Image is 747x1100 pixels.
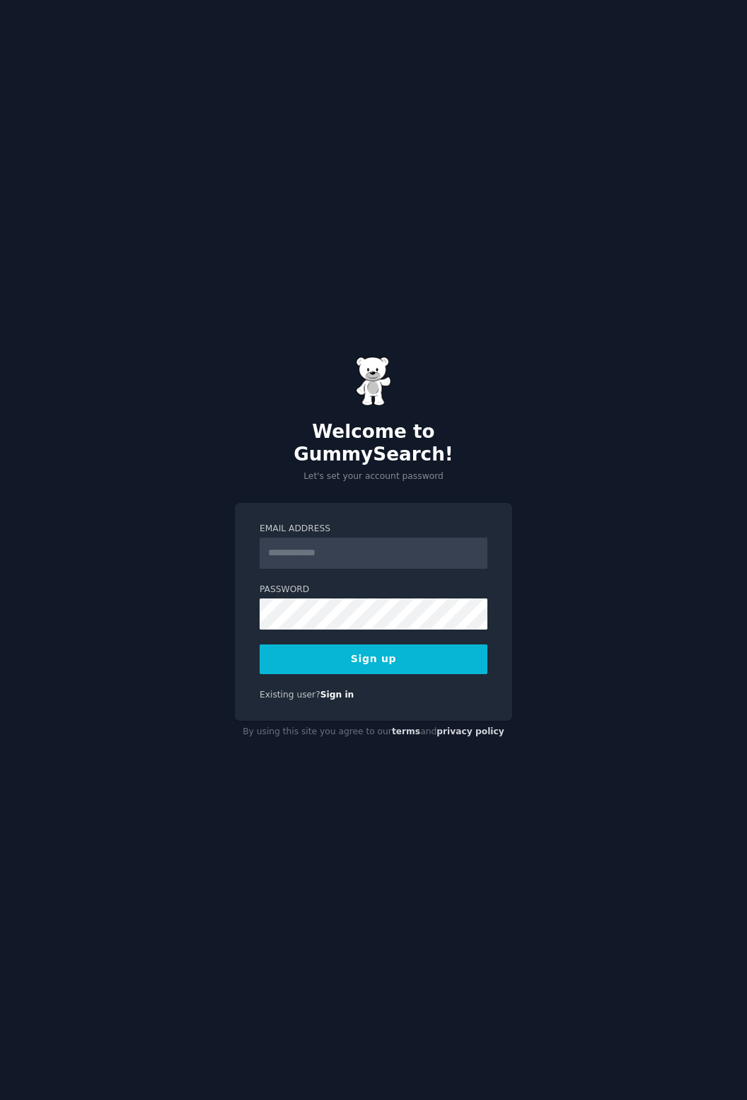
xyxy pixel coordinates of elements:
a: privacy policy [436,726,504,736]
a: Sign in [320,690,354,700]
h2: Welcome to GummySearch! [235,421,512,465]
p: Let's set your account password [235,470,512,483]
div: By using this site you agree to our and [235,721,512,743]
a: terms [392,726,420,736]
img: Gummy Bear [356,357,391,406]
label: Email Address [260,523,487,535]
button: Sign up [260,644,487,674]
label: Password [260,584,487,596]
span: Existing user? [260,690,320,700]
